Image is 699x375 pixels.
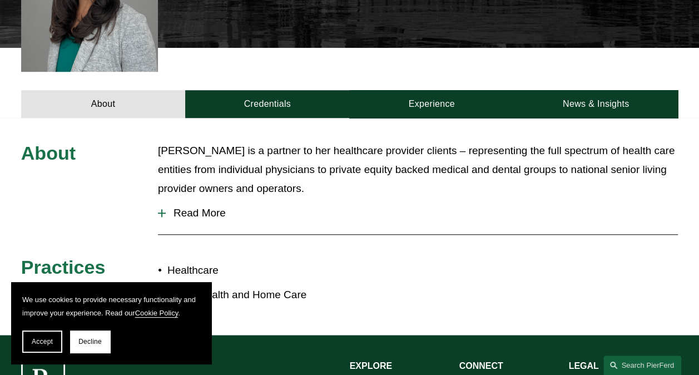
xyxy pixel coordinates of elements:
[158,141,678,199] p: [PERSON_NAME] is a partner to her healthcare provider clients – representing the full spectrum of...
[185,90,349,119] a: Credentials
[350,361,392,371] strong: EXPLORE
[21,90,185,119] a: About
[21,142,76,164] span: About
[78,338,102,346] span: Decline
[158,199,678,228] button: Read More
[349,90,513,119] a: Experience
[70,330,110,353] button: Decline
[22,293,200,319] p: We use cookies to provide necessary functionality and improve your experience. Read our .
[603,356,681,375] a: Search this site
[11,282,211,364] section: Cookie banner
[21,256,106,278] span: Practices
[568,361,598,371] strong: LEGAL
[514,90,678,119] a: News & Insights
[167,285,350,304] p: Home Health and Home Care
[135,309,179,317] a: Cookie Policy
[166,207,678,219] span: Read More
[22,330,62,353] button: Accept
[167,261,350,280] p: Healthcare
[32,338,53,346] span: Accept
[459,361,503,371] strong: CONNECT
